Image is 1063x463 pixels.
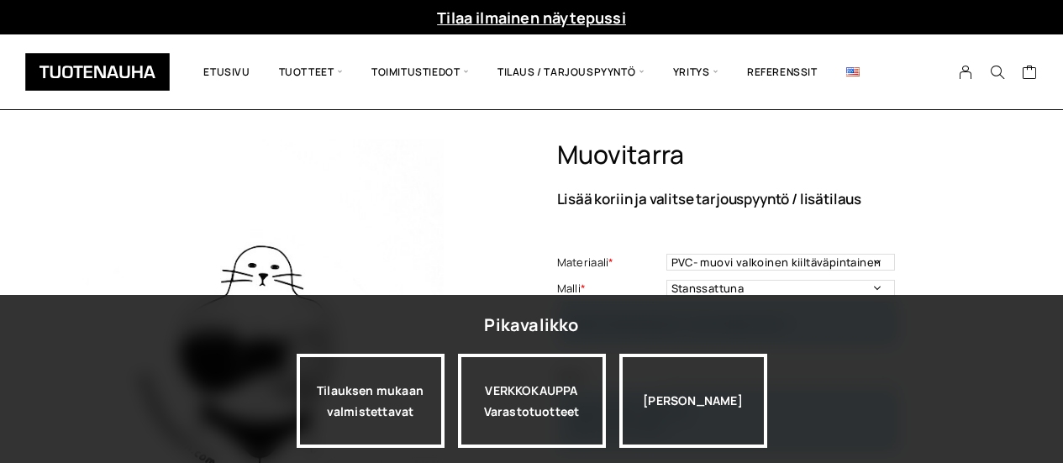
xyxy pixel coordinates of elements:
[1022,64,1038,84] a: Cart
[557,192,1024,206] p: Lisää koriin ja valitse tarjouspyyntö / lisätilaus
[950,65,982,80] a: My Account
[484,310,578,340] div: Pikavalikko
[557,254,662,271] label: Materiaali
[557,280,662,297] label: Malli
[437,8,626,28] a: Tilaa ilmainen näytepussi
[189,47,264,97] a: Etusivu
[557,139,1024,171] h1: Muovitarra
[297,354,445,448] a: Tilauksen mukaan valmistettavat
[619,354,767,448] div: [PERSON_NAME]
[981,65,1013,80] button: Search
[846,67,860,76] img: English
[25,53,170,91] img: Tuotenauha Oy
[483,47,659,97] span: Tilaus / Tarjouspyyntö
[733,47,832,97] a: Referenssit
[458,354,606,448] div: VERKKOKAUPPA Varastotuotteet
[458,354,606,448] a: VERKKOKAUPPAVarastotuotteet
[659,47,733,97] span: Yritys
[357,47,483,97] span: Toimitustiedot
[265,47,357,97] span: Tuotteet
